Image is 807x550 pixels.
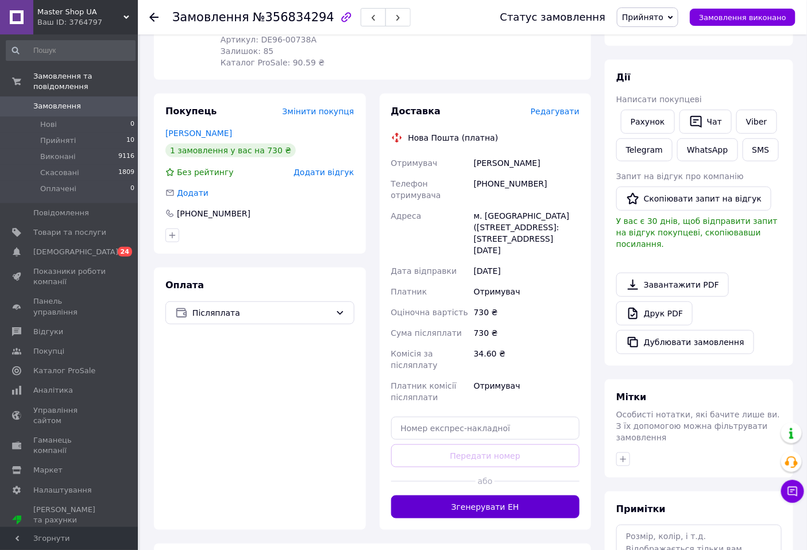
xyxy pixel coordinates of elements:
[391,495,580,518] button: Згенерувати ЕН
[40,184,76,194] span: Оплачені
[33,435,106,456] span: Гаманець компанії
[699,13,786,22] span: Замовлення виконано
[472,375,582,408] div: Отримувач
[690,9,796,26] button: Замовлення виконано
[472,261,582,281] div: [DATE]
[37,7,123,17] span: Master Shop UA
[33,385,73,396] span: Аналітика
[221,35,316,44] span: Артикул: DE96-00738A
[391,349,438,370] span: Комісія за післяплату
[130,184,134,194] span: 0
[33,247,118,257] span: [DEMOGRAPHIC_DATA]
[33,208,89,218] span: Повідомлення
[165,280,204,291] span: Оплата
[221,58,325,67] span: Каталог ProSale: 90.59 ₴
[33,71,138,92] span: Замовлення та повідомлення
[616,330,754,354] button: Дублювати замовлення
[33,296,106,317] span: Панель управління
[40,135,76,146] span: Прийняті
[6,40,136,61] input: Пошук
[33,405,106,426] span: Управління сайтом
[33,227,106,238] span: Товари та послуги
[172,10,249,24] span: Замовлення
[118,247,132,257] span: 24
[781,480,804,503] button: Чат з покупцем
[149,11,159,23] div: Повернутися назад
[743,138,779,161] button: SMS
[33,485,92,495] span: Налаштування
[472,281,582,302] div: Отримувач
[253,10,334,24] span: №356834294
[616,72,631,83] span: Дії
[391,106,441,117] span: Доставка
[622,13,663,22] span: Прийнято
[736,110,777,134] a: Viber
[406,132,501,144] div: Нова Пошта (платна)
[391,417,580,440] input: Номер експрес-накладної
[616,138,673,161] a: Telegram
[177,188,208,197] span: Додати
[616,273,729,297] a: Завантажити PDF
[33,346,64,357] span: Покупці
[472,206,582,261] div: м. [GEOGRAPHIC_DATA] ([STREET_ADDRESS]: [STREET_ADDRESS][DATE]
[33,366,95,376] span: Каталог ProSale
[616,187,771,211] button: Скопіювати запит на відгук
[391,158,438,168] span: Отримувач
[37,17,138,28] div: Ваш ID: 3764797
[472,302,582,323] div: 730 ₴
[294,168,354,177] span: Додати відгук
[33,101,81,111] span: Замовлення
[391,308,468,317] span: Оціночна вартість
[472,343,582,375] div: 34.60 ₴
[126,135,134,146] span: 10
[33,465,63,475] span: Маркет
[33,525,106,536] div: Prom топ
[500,11,606,23] div: Статус замовлення
[40,152,76,162] span: Виконані
[531,107,580,116] span: Редагувати
[165,129,232,138] a: [PERSON_NAME]
[40,119,57,130] span: Нові
[621,110,675,134] button: Рахунок
[177,168,234,177] span: Без рейтингу
[165,144,296,157] div: 1 замовлення у вас на 730 ₴
[165,106,217,117] span: Покупець
[391,328,462,338] span: Сума післяплати
[616,216,778,249] span: У вас є 30 днів, щоб відправити запит на відгук покупцеві, скопіювавши посилання.
[391,179,441,200] span: Телефон отримувача
[391,287,427,296] span: Платник
[391,211,422,220] span: Адреса
[472,153,582,173] div: [PERSON_NAME]
[130,119,134,130] span: 0
[616,410,780,442] span: Особисті нотатки, які бачите лише ви. З їх допомогою можна фільтрувати замовлення
[40,168,79,178] span: Скасовані
[391,381,457,402] span: Платник комісії післяплати
[283,107,354,116] span: Змінити покупця
[616,95,702,104] span: Написати покупцеві
[176,208,252,219] div: [PHONE_NUMBER]
[221,47,273,56] span: Залишок: 85
[391,266,457,276] span: Дата відправки
[616,392,647,402] span: Мітки
[472,173,582,206] div: [PHONE_NUMBER]
[616,172,744,181] span: Запит на відгук про компанію
[33,266,106,287] span: Показники роботи компанії
[616,301,693,326] a: Друк PDF
[33,327,63,337] span: Відгуки
[192,307,331,319] span: Післяплата
[118,168,134,178] span: 1809
[677,138,738,161] a: WhatsApp
[476,475,495,487] span: або
[118,152,134,162] span: 9116
[33,505,106,536] span: [PERSON_NAME] та рахунки
[679,110,732,134] button: Чат
[616,503,666,514] span: Примітки
[472,323,582,343] div: 730 ₴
